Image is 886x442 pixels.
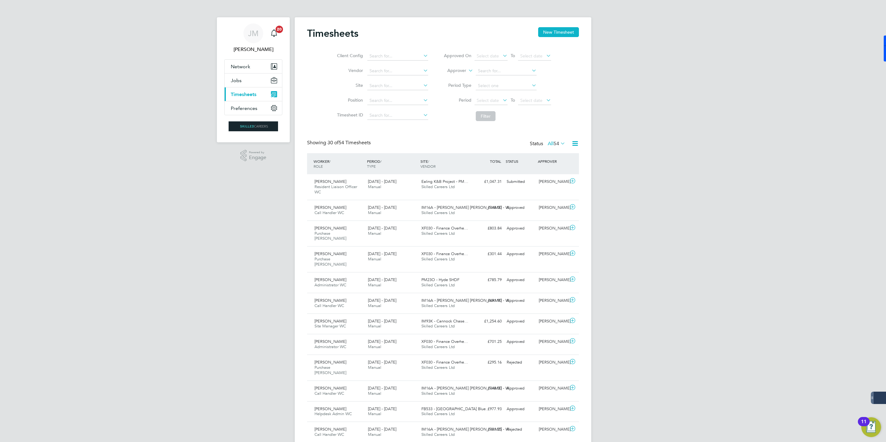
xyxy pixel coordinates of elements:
input: Search for... [367,96,428,105]
span: Purchase [PERSON_NAME] [314,365,346,375]
span: Call Handler WC [314,391,344,396]
div: £701.25 [472,337,504,347]
div: Rejected [504,357,536,368]
div: £295.16 [472,357,504,368]
div: Showing [307,140,372,146]
div: PERIOD [365,156,419,172]
span: Manual [368,365,381,370]
span: Select date [520,53,542,59]
div: APPROVER [536,156,568,167]
label: Client Config [335,53,363,58]
span: / [428,159,429,164]
span: Skilled Careers Ltd [421,256,455,262]
span: Purchase [PERSON_NAME] [314,256,346,267]
img: skilledcareers-logo-retina.png [229,121,278,131]
span: 30 of [327,140,339,146]
span: [DATE] - [DATE] [368,298,396,303]
span: Call Handler WC [314,303,344,308]
span: [DATE] - [DATE] [368,360,396,365]
div: £977.93 [472,404,504,414]
div: STATUS [504,156,536,167]
span: XF030 - Finance Overhe… [421,339,468,344]
div: [PERSON_NAME] [536,296,568,306]
span: [PERSON_NAME] [314,251,346,256]
span: Skilled Careers Ltd [421,365,455,370]
span: Helpdesk Admin WC [314,411,352,416]
span: Manual [368,184,381,189]
span: Manual [368,432,381,437]
span: Skilled Careers Ltd [421,303,455,308]
label: Period Type [444,82,471,88]
span: Manual [368,323,381,329]
span: Select date [477,98,499,103]
div: £691.90 [472,296,504,306]
span: [DATE] - [DATE] [368,318,396,324]
button: Network [225,60,282,73]
span: Skilled Careers Ltd [421,391,455,396]
div: Rejected [504,424,536,435]
span: [DATE] - [DATE] [368,427,396,432]
span: Network [231,64,250,69]
span: [DATE] - [DATE] [368,205,396,210]
span: [DATE] - [DATE] [368,179,396,184]
div: £1,047.31 [472,177,504,187]
div: £301.44 [472,249,504,259]
button: Timesheets [225,87,282,101]
label: Position [335,97,363,103]
button: Filter [476,111,496,121]
span: [PERSON_NAME] [314,277,346,282]
span: [DATE] - [DATE] [368,225,396,231]
span: Skilled Careers Ltd [421,323,455,329]
div: [PERSON_NAME] [536,249,568,259]
span: [PERSON_NAME] [314,427,346,432]
div: £1,254.60 [472,316,504,326]
span: TOTAL [490,159,501,164]
label: Vendor [335,68,363,73]
span: [PERSON_NAME] [314,385,346,391]
span: Manual [368,231,381,236]
div: [PERSON_NAME] [536,203,568,213]
span: [PERSON_NAME] [314,298,346,303]
span: [DATE] - [DATE] [368,339,396,344]
span: [PERSON_NAME] [314,225,346,231]
h2: Timesheets [307,27,358,40]
div: 11 [861,422,867,430]
label: All [548,141,565,147]
span: [DATE] - [DATE] [368,251,396,256]
span: IM93K - Cannock Chase… [421,318,468,324]
span: 54 Timesheets [327,140,371,146]
div: [PERSON_NAME] [536,383,568,394]
span: / [329,159,331,164]
span: IM16A - [PERSON_NAME] [PERSON_NAME] - W… [421,205,513,210]
input: Search for... [367,111,428,120]
span: Select date [477,53,499,59]
input: Search for... [367,67,428,75]
span: Resident Liaison Officer WC [314,184,357,195]
span: Skilled Careers Ltd [421,184,455,189]
span: Skilled Careers Ltd [421,344,455,349]
span: Site Manager WC [314,323,346,329]
span: Administrator WC [314,344,346,349]
div: Approved [504,404,536,414]
a: JM[PERSON_NAME] [224,23,282,53]
span: Skilled Careers Ltd [421,231,455,236]
div: [PERSON_NAME] [536,424,568,435]
nav: Main navigation [217,17,290,142]
span: Manual [368,344,381,349]
button: Open Resource Center, 11 new notifications [861,417,881,437]
span: Skilled Careers Ltd [421,210,455,215]
div: [PERSON_NAME] [536,177,568,187]
span: ROLE [314,164,323,169]
span: [PERSON_NAME] [314,318,346,324]
span: Purchase [PERSON_NAME] [314,231,346,241]
span: To [509,96,517,104]
input: Search for... [367,82,428,90]
div: SITE [419,156,472,172]
label: Approver [438,68,466,74]
span: Call Handler WC [314,210,344,215]
label: Site [335,82,363,88]
span: [PERSON_NAME] [314,205,346,210]
span: / [380,159,382,164]
a: 20 [268,23,280,43]
span: 20 [276,26,283,33]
